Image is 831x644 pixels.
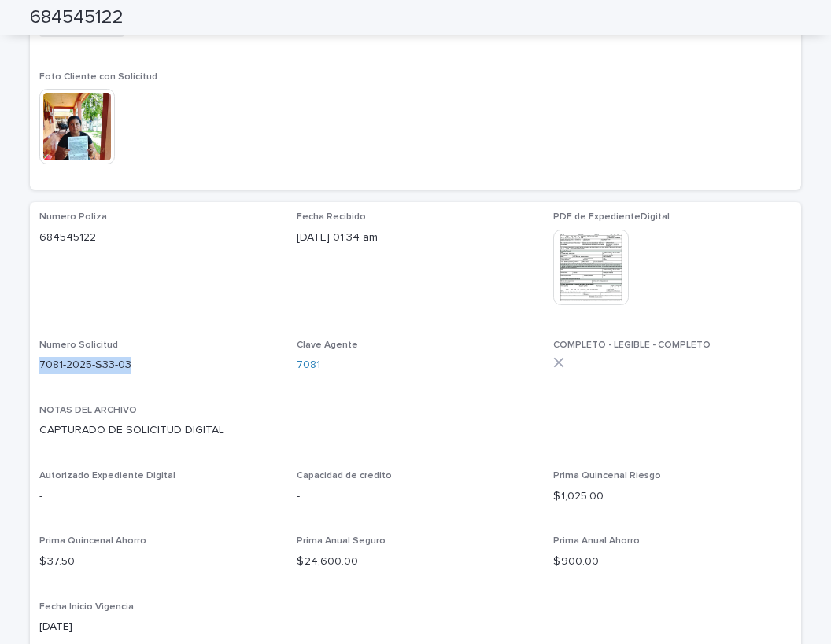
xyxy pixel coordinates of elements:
span: Foto Cliente con Solicitud [39,72,157,82]
span: Fecha Recibido [297,212,366,222]
span: Capacidad de credito [297,471,392,480]
p: $ 1,025.00 [553,488,792,505]
p: 7081-2025-S33-03 [39,357,278,374]
span: Prima Anual Seguro [297,536,386,546]
span: COMPLETO - LEGIBLE - COMPLETO [553,340,711,350]
span: Prima Anual Ahorro [553,536,640,546]
span: Prima Quincenal Riesgo [553,471,661,480]
p: $ 900.00 [553,554,792,570]
span: Clave Agente [297,340,358,350]
p: CAPTURADO DE SOLICITUD DIGITAL [39,422,792,439]
p: - [39,488,278,505]
span: Numero Solicitud [39,340,118,350]
p: [DATE] [39,619,278,635]
a: 7081 [297,357,320,374]
p: $ 24,600.00 [297,554,535,570]
p: 684545122 [39,230,278,246]
span: Numero Poliza [39,212,107,222]
span: NOTAS DEL ARCHIVO [39,406,137,415]
span: Fecha Inicio Vigencia [39,602,134,612]
p: $ 37.50 [39,554,278,570]
p: [DATE] 01:34 am [297,230,535,246]
span: Prima Quincenal Ahorro [39,536,146,546]
span: PDF de ExpedienteDigital [553,212,670,222]
p: - [297,488,535,505]
h2: 684545122 [30,6,124,29]
span: Autorizado Expediente Digital [39,471,175,480]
